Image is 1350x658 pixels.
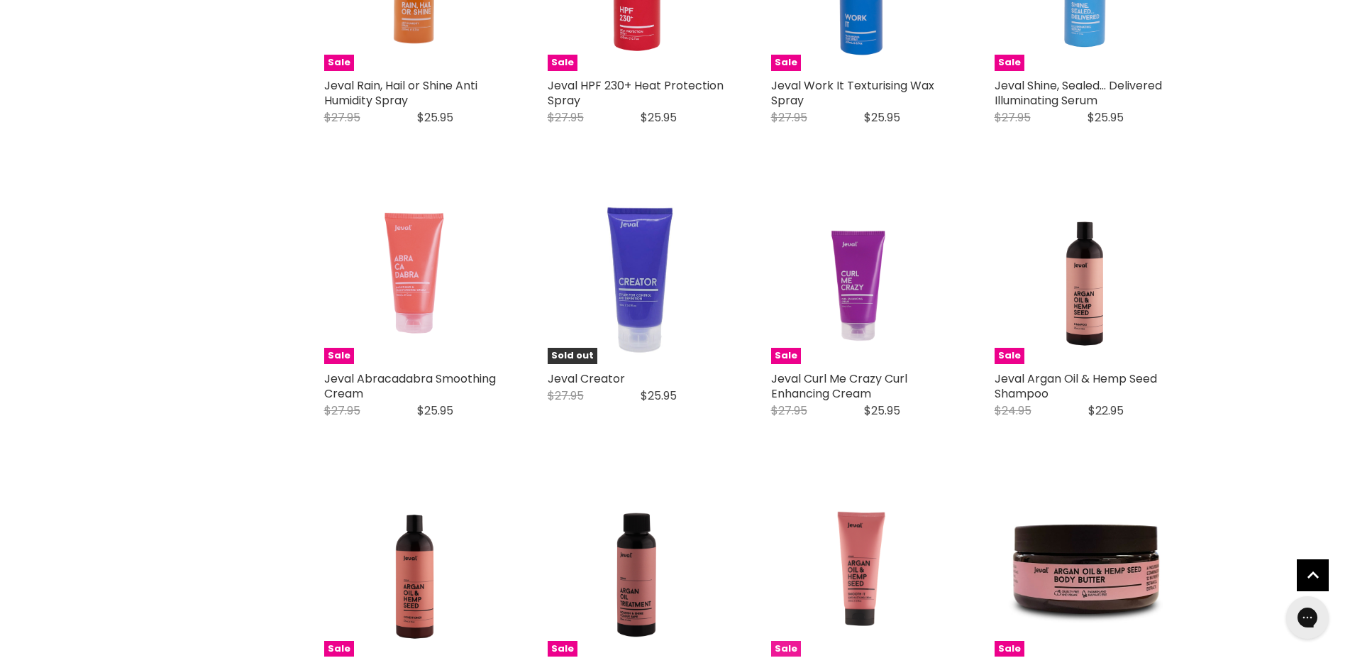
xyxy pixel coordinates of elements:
[771,371,907,402] a: Jeval Curl Me Crazy Curl Enhancing Cream
[324,348,354,364] span: Sale
[355,476,474,657] img: Jeval Argan Oil & Hemp Seed Conditioner
[995,476,1175,657] a: Jeval Argan Oil & Hemp Seed Body Butter Jeval Argan Oil & Hemp Seed Body Butter Sale
[548,109,584,126] span: $27.95
[324,371,496,402] a: Jeval Abracadabra Smoothing Cream
[548,641,577,657] span: Sale
[641,109,677,126] span: $25.95
[324,641,354,657] span: Sale
[548,348,597,364] span: Sold out
[572,476,703,657] img: Jeval Argan Oil Treatment
[324,77,477,109] a: Jeval Rain, Hail or Shine Anti Humidity Spray
[641,388,677,404] span: $25.95
[324,55,354,71] span: Sale
[324,109,360,126] span: $27.95
[548,476,729,657] a: Jeval Argan Oil Treatment Sale
[324,183,505,364] a: Jeval Abracadabra Smoothing Cream Sale
[995,183,1175,364] a: Jeval Argan Oil & Hemp Seed Shampoo Jeval Argan Oil & Hemp Seed Shampoo Sale
[324,402,360,419] span: $27.95
[417,402,453,419] span: $25.95
[548,371,625,387] a: Jeval Creator
[548,183,729,364] img: Jeval Creator
[548,55,577,71] span: Sale
[548,388,584,404] span: $27.95
[1088,402,1124,419] span: $22.95
[796,183,926,364] img: Jeval Curl Me Crazy Curl Enhancing Cream
[995,402,1031,419] span: $24.95
[771,55,801,71] span: Sale
[995,348,1024,364] span: Sale
[995,476,1175,657] img: Jeval Argan Oil & Hemp Seed Body Butter
[864,402,900,419] span: $25.95
[324,476,505,657] a: Jeval Argan Oil & Hemp Seed Conditioner Jeval Argan Oil & Hemp Seed Conditioner Sale
[771,348,801,364] span: Sale
[789,476,934,657] img: Jeval Argan Oil & Hemp Seed Smooth It
[771,641,801,657] span: Sale
[1025,183,1144,364] img: Jeval Argan Oil & Hemp Seed Shampoo
[771,402,807,419] span: $27.95
[995,109,1031,126] span: $27.95
[771,183,952,364] a: Jeval Curl Me Crazy Curl Enhancing Cream Sale
[348,183,481,364] img: Jeval Abracadabra Smoothing Cream
[995,371,1157,402] a: Jeval Argan Oil & Hemp Seed Shampoo
[1279,591,1336,644] iframe: Gorgias live chat messenger
[864,109,900,126] span: $25.95
[995,77,1162,109] a: Jeval Shine, Sealed... Delivered Illuminating Serum
[548,183,729,364] a: Jeval Creator Sold out
[771,476,952,657] a: Jeval Argan Oil & Hemp Seed Smooth It Sale
[548,77,724,109] a: Jeval HPF 230+ Heat Protection Spray
[771,109,807,126] span: $27.95
[995,55,1024,71] span: Sale
[1088,109,1124,126] span: $25.95
[995,641,1024,657] span: Sale
[771,77,934,109] a: Jeval Work It Texturising Wax Spray
[417,109,453,126] span: $25.95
